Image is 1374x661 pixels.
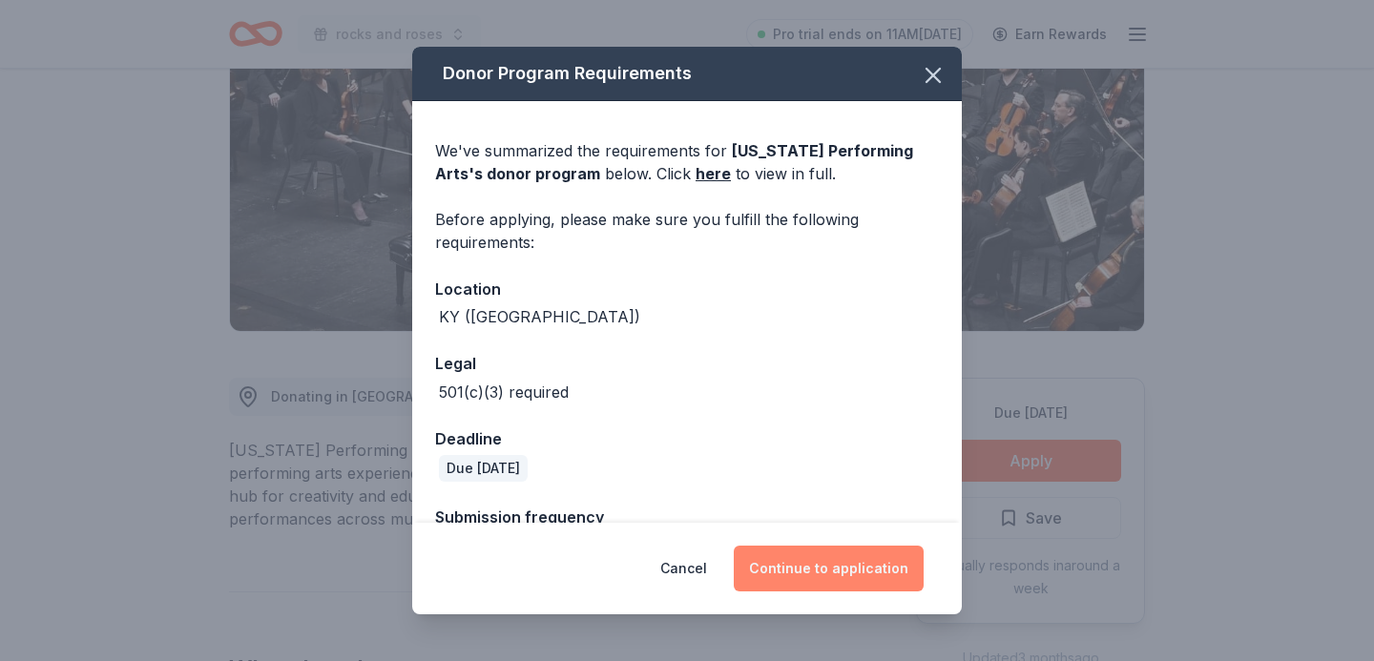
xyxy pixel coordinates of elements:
[439,381,569,403] div: 501(c)(3) required
[435,277,939,301] div: Location
[439,455,528,482] div: Due [DATE]
[435,351,939,376] div: Legal
[435,505,939,529] div: Submission frequency
[439,305,640,328] div: KY ([GEOGRAPHIC_DATA])
[435,139,939,185] div: We've summarized the requirements for below. Click to view in full.
[435,426,939,451] div: Deadline
[435,208,939,254] div: Before applying, please make sure you fulfill the following requirements:
[696,162,731,185] a: here
[734,546,924,591] button: Continue to application
[412,47,962,101] div: Donor Program Requirements
[660,546,707,591] button: Cancel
